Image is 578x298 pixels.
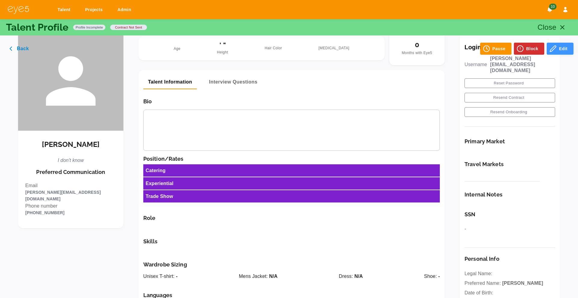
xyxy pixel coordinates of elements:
h6: Trade Show [146,193,173,200]
span: [PERSON_NAME] [502,281,543,286]
h6: Experiential [146,180,174,187]
p: Date of Birth: [465,289,555,296]
span: 10 [549,4,556,10]
h6: Skills [143,238,440,245]
h6: Personal Info [465,256,555,262]
h6: SSN [465,211,555,218]
button: Resend Onboarding [465,107,555,117]
h6: Primary Market [465,138,505,145]
span: - [176,274,178,279]
h6: Travel Markets [465,161,504,168]
p: Unisex T-shirt: [143,273,178,280]
a: Admin [113,4,137,15]
p: [PERSON_NAME][EMAIL_ADDRESS][DOMAIN_NAME] [490,56,555,74]
h6: Catering [146,167,166,174]
p: Close [538,22,557,33]
a: Talent [54,4,76,15]
span: contract not sent [113,25,144,30]
button: Reset Password [465,78,555,88]
h6: Internal Notes [465,191,555,198]
h6: Position/Rates [143,156,440,162]
a: Projects [81,4,109,15]
h6: Bio [143,98,440,105]
p: I don't know [58,157,84,164]
button: Notifications [544,4,555,15]
img: eye5 [7,5,30,14]
p: Email [25,182,116,189]
p: Mens Jacket: [239,273,278,280]
p: Preferred Name: [465,280,555,287]
p: - [465,225,555,233]
button: Interview Questions [204,75,262,89]
p: [PHONE_NUMBER] [25,210,116,216]
span: - [438,274,440,279]
p: Phone number [25,202,116,210]
span: Profile Incomplete [73,25,105,30]
h5: [PERSON_NAME] [42,140,100,149]
button: Close [534,20,572,35]
h6: Role [143,215,440,221]
h6: Wardrobe Sizing [143,261,440,268]
button: Talent Information [143,75,197,89]
p: Talent Profile [6,23,68,32]
button: Block [514,43,544,55]
p: Dress: [339,273,363,280]
button: Edit [547,43,573,55]
h6: Preferred Communication [36,169,105,175]
span: N/A [269,274,278,279]
p: Username [465,62,487,68]
button: Back [5,43,35,55]
button: Resend Contract [465,93,555,102]
button: Pause [480,43,511,55]
p: [PERSON_NAME][EMAIL_ADDRESS][DOMAIN_NAME] [25,189,116,202]
p: Shoe: [424,273,440,280]
p: Legal Name: [465,270,555,277]
span: N/A [354,274,363,279]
